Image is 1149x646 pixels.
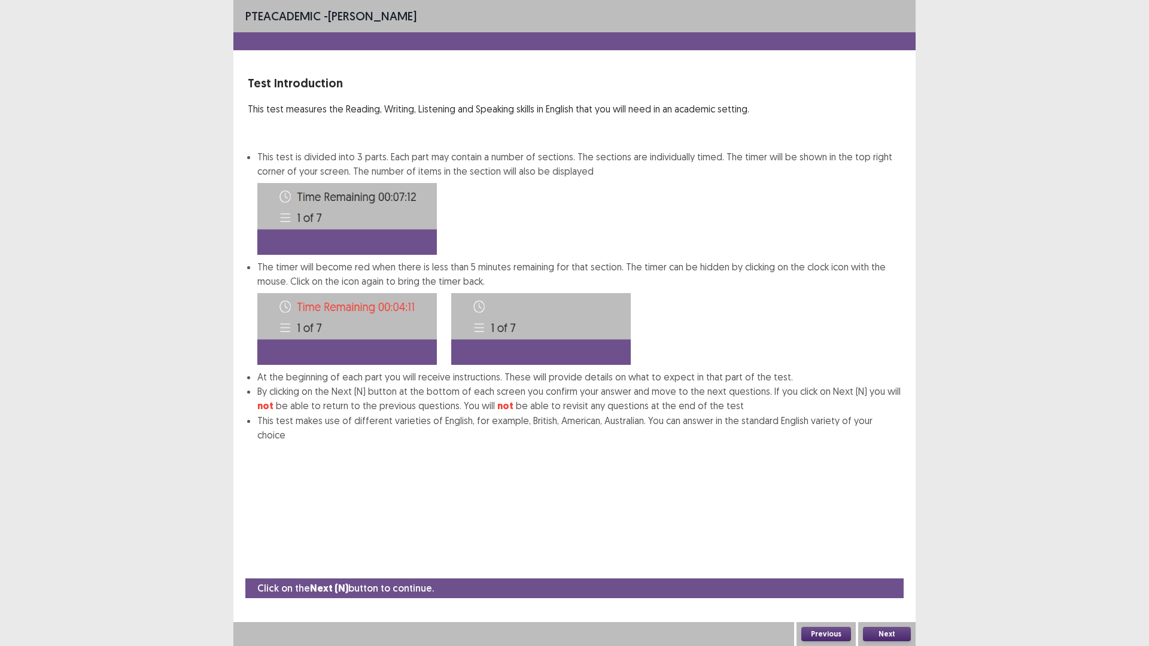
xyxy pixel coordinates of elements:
[257,260,901,370] li: The timer will become red when there is less than 5 minutes remaining for that section. The timer...
[257,581,434,596] p: Click on the button to continue.
[257,413,901,442] li: This test makes use of different varieties of English, for example, British, American, Australian...
[245,7,417,25] p: - [PERSON_NAME]
[310,582,348,595] strong: Next (N)
[451,293,631,365] img: Time-image
[257,183,437,255] img: Time-image
[248,74,901,92] p: Test Introduction
[497,400,513,412] strong: not
[863,627,911,641] button: Next
[245,8,321,23] span: PTE academic
[257,370,901,384] li: At the beginning of each part you will receive instructions. These will provide details on what t...
[248,102,901,116] p: This test measures the Reading, Writing, Listening and Speaking skills in English that you will n...
[801,627,851,641] button: Previous
[257,384,901,413] li: By clicking on the Next (N) button at the bottom of each screen you confirm your answer and move ...
[257,400,273,412] strong: not
[257,293,437,365] img: Time-image
[257,150,901,255] li: This test is divided into 3 parts. Each part may contain a number of sections. The sections are i...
